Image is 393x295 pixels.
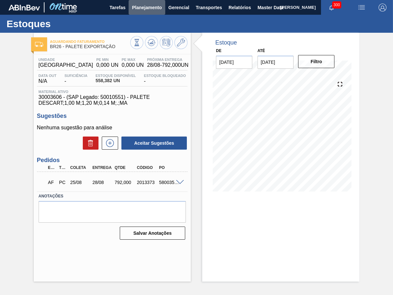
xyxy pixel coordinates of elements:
input: dd/mm/yyyy [258,56,294,69]
img: Logout [379,4,386,11]
span: Transportes [196,4,222,11]
div: 792,000 [113,180,136,185]
h3: Pedidos [37,157,188,164]
button: Visão Geral dos Estoques [130,36,143,49]
div: Coleta [68,165,92,170]
img: userActions [358,4,366,11]
label: De [216,48,222,53]
p: Nenhuma sugestão para análise [37,125,188,131]
span: Suficiência [64,74,87,78]
div: - [142,74,188,84]
div: Pedido de Compra [58,180,68,185]
div: 5800351891 [157,180,181,185]
h3: Sugestões [37,113,188,120]
span: Unidade [39,58,93,62]
p: AF [48,180,55,185]
span: [GEOGRAPHIC_DATA] [39,62,93,68]
div: Entrega [91,165,114,170]
span: Estoque Bloqueado [144,74,186,78]
span: 0,000 UN [96,62,118,68]
span: Próxima Entrega [147,58,188,62]
span: 30003606 - (SAP Legado: 50010551) - PALETE DESCART;1,00 M;1,20 M;0,14 M;.;MA [39,94,186,106]
button: Ir ao Master Data / Geral [174,36,188,49]
input: dd/mm/yyyy [216,56,252,69]
div: Aguardando Faturamento [46,175,57,190]
div: - [63,74,89,84]
div: Tipo [58,165,68,170]
span: Relatórios [228,4,251,11]
button: Aceitar Sugestões [121,137,187,150]
div: Nova sugestão [98,137,118,150]
button: Programar Estoque [160,36,173,49]
span: Planejamento [132,4,162,11]
span: Gerencial [169,4,189,11]
span: PE MIN [96,58,118,62]
span: Tarefas [110,4,126,11]
div: 28/08/2025 [91,180,114,185]
span: PE MAX [122,58,144,62]
label: Anotações [39,192,186,201]
span: Data out [39,74,57,78]
div: 2013373 [135,180,159,185]
span: 558,382 UN [96,78,136,83]
div: Excluir Sugestões [80,137,98,150]
h1: Estoques [7,20,123,28]
button: Filtro [298,55,334,68]
div: Aceitar Sugestões [118,136,188,150]
label: Até [258,48,265,53]
span: 0,000 UN [122,62,144,68]
div: Estoque [215,39,237,46]
span: Aguardando Faturamento [50,40,130,44]
img: Ícone [35,42,43,47]
div: Qtde [113,165,136,170]
button: Atualizar Gráfico [145,36,158,49]
span: BR26 - PALETE EXPORTAÇÃO [50,44,130,49]
span: 300 [332,1,341,9]
div: N/A [37,74,58,84]
div: PO [157,165,181,170]
button: Notificações [321,3,342,12]
span: Master Data [258,4,283,11]
span: Material ativo [39,90,186,94]
span: 28/08 - 792,000 UN [147,62,188,68]
img: TNhmsLtSVTkK8tSr43FrP2fwEKptu5GPRR3wAAAABJRU5ErkJggg== [9,5,40,10]
div: 25/08/2025 [68,180,92,185]
button: Salvar Anotações [120,227,185,240]
div: Código [135,165,159,170]
span: Estoque Disponível [96,74,136,78]
div: Etapa [46,165,57,170]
